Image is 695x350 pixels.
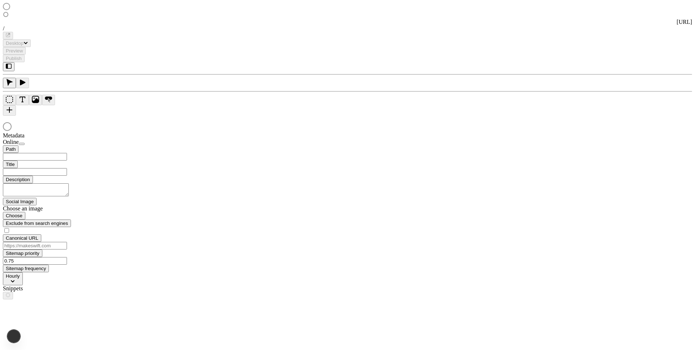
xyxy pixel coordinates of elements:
button: Preview [3,47,26,55]
button: Title [3,161,18,168]
button: Canonical URL [3,234,41,242]
span: Hourly [6,273,20,279]
button: Sitemap priority [3,249,42,257]
span: Desktop [6,40,24,46]
button: Button [42,95,55,105]
input: https://makeswift.com [3,242,67,249]
button: Exclude from search engines [3,219,71,227]
span: Preview [6,48,23,54]
button: Choose [3,212,25,219]
button: Text [16,95,29,105]
button: Box [3,95,16,105]
div: Choose an image [3,205,90,212]
button: Publish [3,55,25,62]
button: Sitemap frequency [3,265,49,272]
div: Snippets [3,285,90,292]
button: Path [3,145,18,153]
span: Choose [6,213,22,218]
div: / [3,25,692,32]
button: Image [29,95,42,105]
button: Hourly [3,272,23,285]
div: Metadata [3,132,90,139]
span: Online [3,139,19,145]
span: Publish [6,56,22,61]
button: Social Image [3,198,37,205]
div: [URL] [3,19,692,25]
button: Description [3,176,33,183]
button: Desktop [3,39,31,47]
